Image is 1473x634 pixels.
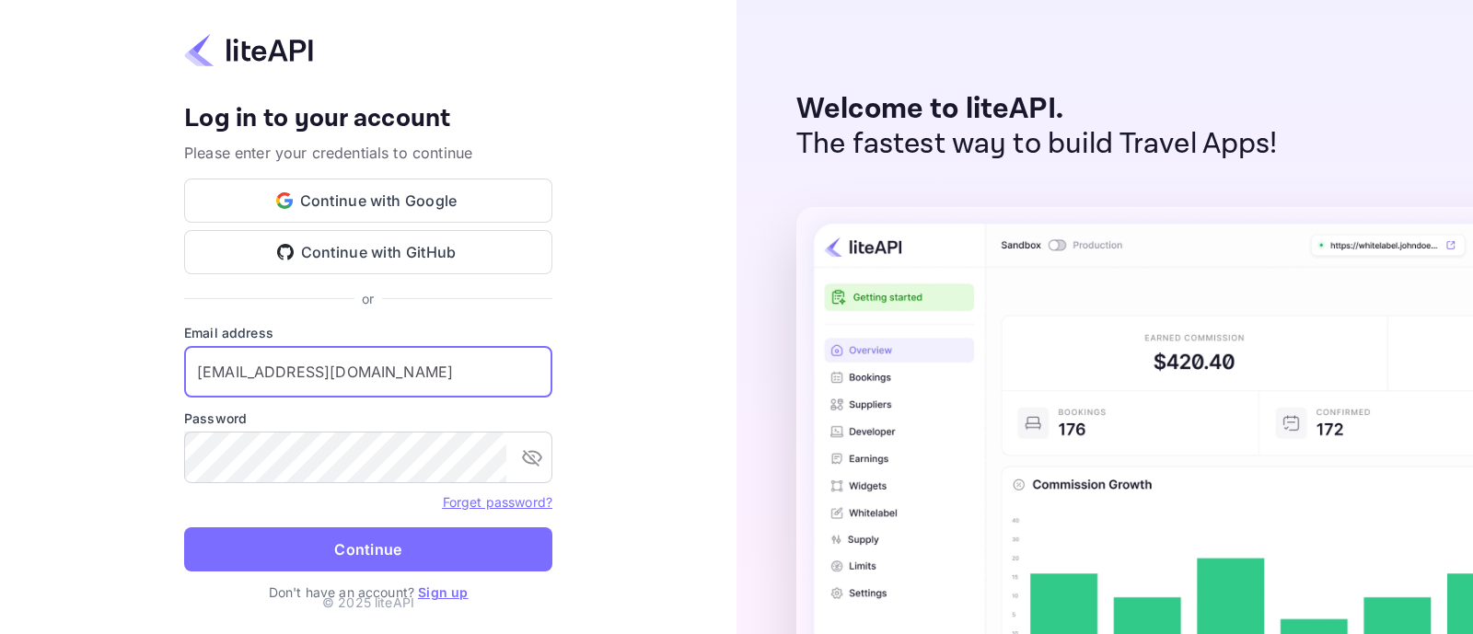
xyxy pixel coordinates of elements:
p: Please enter your credentials to continue [184,142,552,164]
a: Sign up [418,584,468,600]
p: © 2025 liteAPI [322,593,414,612]
p: Don't have an account? [184,582,552,602]
input: Enter your email address [184,346,552,398]
a: Forget password? [443,492,552,511]
a: Forget password? [443,494,552,510]
button: Continue [184,527,552,571]
button: Continue with Google [184,179,552,223]
keeper-lock: Open Keeper Popup [517,361,539,383]
p: Welcome to liteAPI. [796,92,1278,127]
p: The fastest way to build Travel Apps! [796,127,1278,162]
button: toggle password visibility [514,439,551,476]
label: Password [184,409,552,428]
label: Email address [184,323,552,342]
h4: Log in to your account [184,103,552,135]
button: Continue with GitHub [184,230,552,274]
p: or [362,289,374,308]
